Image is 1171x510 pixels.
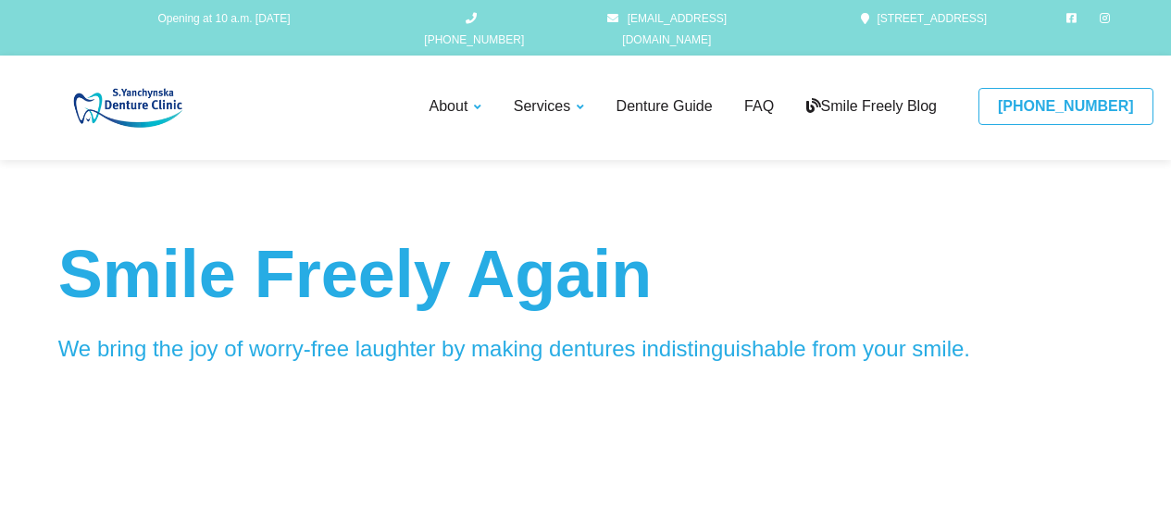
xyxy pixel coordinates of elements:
[579,8,754,51] a: [EMAIL_ADDRESS][DOMAIN_NAME]
[157,12,290,25] span: Opening at 10 a.m. [DATE]
[509,95,589,118] a: Services
[58,334,1114,364] div: We bring the joy of worry-free laughter by making dentures indistinguishable from your smile.
[418,8,529,51] a: [PHONE_NUMBER]
[861,12,987,25] a: [STREET_ADDRESS]
[19,88,245,128] img: S Yanchynska Denture Care Centre
[58,236,1114,312] h4: Smile Freely Again
[740,95,779,118] a: FAQ
[612,95,717,118] a: Denture Guide
[425,95,487,118] a: About
[978,88,1153,125] a: [PHONE_NUMBER]
[802,95,941,118] a: Smile Freely Blog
